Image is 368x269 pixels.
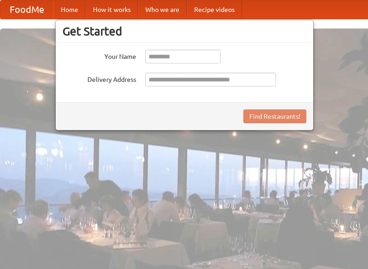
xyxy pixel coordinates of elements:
button: Find Restaurants! [243,109,306,123]
h3: Get Started [63,24,306,38]
a: Home [53,0,86,19]
a: Who we are [138,0,187,19]
a: How it works [86,0,138,19]
label: Your Name [63,50,136,61]
a: Recipe videos [187,0,242,19]
label: Delivery Address [63,73,136,84]
a: FoodMe [0,0,53,19]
